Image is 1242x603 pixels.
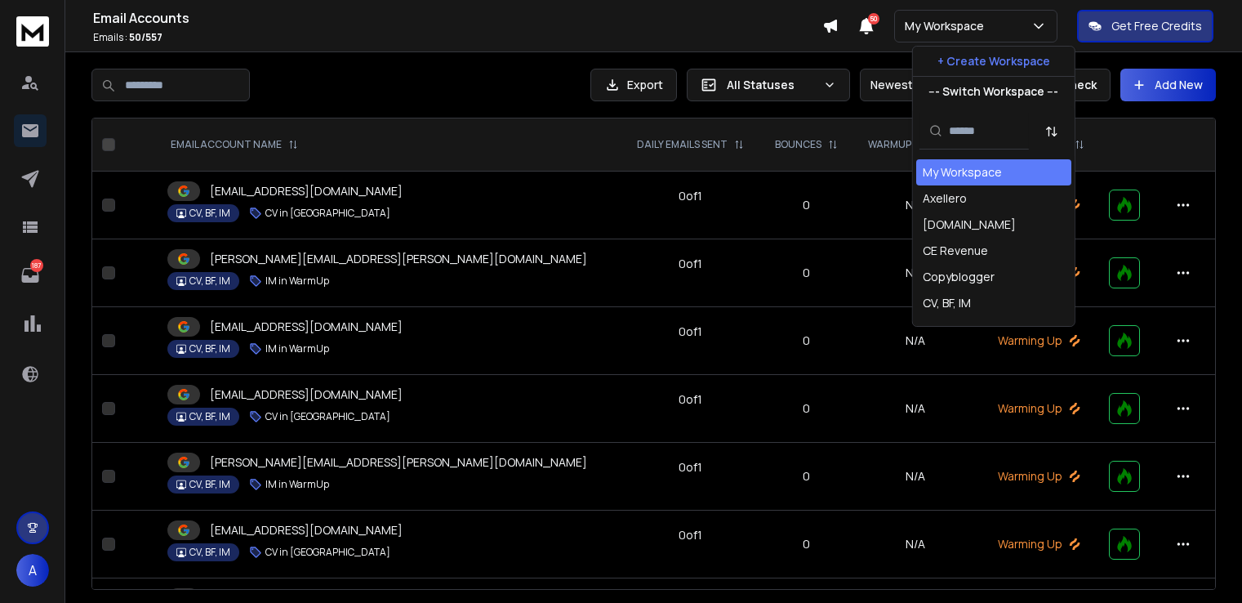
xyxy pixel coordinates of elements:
p: My Workspace [905,18,990,34]
span: 50 / 557 [129,30,162,44]
a: 187 [14,259,47,292]
p: IM in WarmUp [265,275,329,288]
button: A [16,554,49,587]
div: Axellero [923,190,967,207]
p: IM in WarmUp [265,478,329,491]
p: [EMAIL_ADDRESS][DOMAIN_NAME] [210,319,403,335]
p: 0 [769,468,842,485]
span: 50 [868,13,879,25]
p: --- Switch Workspace --- [928,83,1058,100]
p: All Statuses [727,77,817,93]
td: N/A [852,375,979,443]
p: 0 [769,400,842,417]
p: CV, BF, IM [189,410,230,423]
div: 0 of 1 [679,459,702,476]
p: Warming Up [989,536,1090,552]
h1: Email Accounts [93,8,822,28]
button: Newest [860,69,966,101]
div: EMAIL ACCOUNT NAME [171,138,298,151]
div: CV, BF, IM [923,295,971,311]
div: My Workspace [923,164,1002,181]
p: Warming Up [989,468,1090,485]
p: 0 [769,536,842,552]
p: 0 [769,265,842,281]
p: Warming Up [989,333,1090,349]
p: Emails : [93,31,822,44]
button: Get Free Credits [1077,10,1213,42]
p: BOUNCES [775,138,821,151]
p: [PERSON_NAME][EMAIL_ADDRESS][PERSON_NAME][DOMAIN_NAME] [210,454,587,471]
div: CE Revenue [923,243,988,259]
p: CV in [GEOGRAPHIC_DATA] [265,410,390,423]
div: [DOMAIN_NAME] [923,217,1016,233]
td: N/A [852,307,979,375]
div: 0 of 1 [679,391,702,408]
div: 0 of 1 [679,256,702,272]
p: Get Free Credits [1111,18,1202,34]
p: CV, BF, IM [189,478,230,491]
div: 0 of 1 [679,188,702,204]
p: CV in [GEOGRAPHIC_DATA] [265,207,390,220]
p: Warming Up [989,400,1090,417]
p: CV, BF, IM [189,275,230,288]
p: 0 [769,197,842,213]
div: 0 of 1 [679,324,702,340]
p: WARMUP EMAILS [868,138,947,151]
td: N/A [852,239,979,307]
p: [EMAIL_ADDRESS][DOMAIN_NAME] [210,522,403,538]
td: N/A [852,172,979,239]
button: Sort by Sort A-Z [1035,115,1068,148]
p: CV, BF, IM [189,342,230,355]
div: Cynethiq [923,321,972,337]
p: 0 [769,333,842,349]
p: [EMAIL_ADDRESS][DOMAIN_NAME] [210,183,403,199]
button: Add New [1120,69,1216,101]
img: logo [16,16,49,47]
td: N/A [852,511,979,578]
p: + Create Workspace [937,53,1050,69]
p: CV, BF, IM [189,207,230,220]
button: Export [590,69,677,101]
p: CV in [GEOGRAPHIC_DATA] [265,546,390,559]
p: [PERSON_NAME][EMAIL_ADDRESS][PERSON_NAME][DOMAIN_NAME] [210,251,587,267]
div: 0 of 1 [679,527,702,543]
p: IM in WarmUp [265,342,329,355]
td: N/A [852,443,979,511]
div: Copyblogger [923,269,995,285]
button: + Create Workspace [913,47,1075,76]
p: 187 [30,259,43,272]
p: [EMAIL_ADDRESS][DOMAIN_NAME] [210,386,403,403]
p: CV, BF, IM [189,546,230,559]
p: DAILY EMAILS SENT [637,138,728,151]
